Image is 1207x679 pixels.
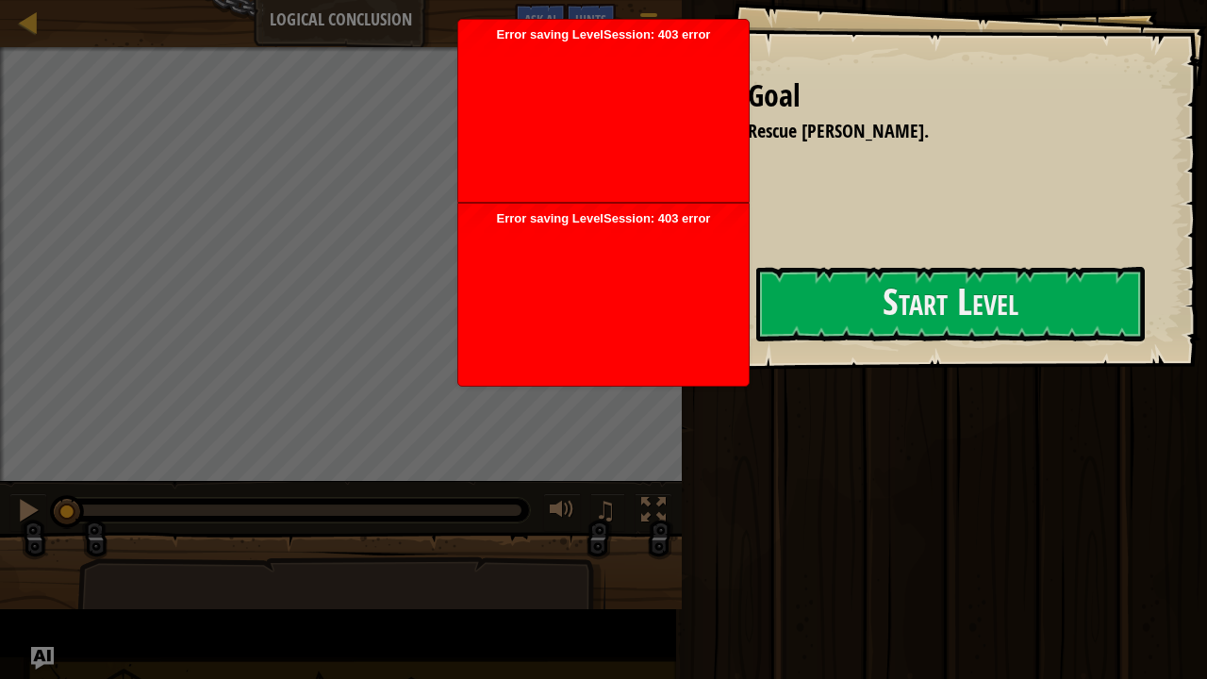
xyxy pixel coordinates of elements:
[575,10,606,28] span: Hints
[524,10,556,28] span: Ask AI
[468,27,739,193] span: Error saving LevelSession: 403 error
[468,211,739,377] span: Error saving LevelSession: 403 error
[756,267,1145,341] button: Start Level
[590,493,625,532] button: ♫
[635,493,672,532] button: Toggle fullscreen
[748,75,1141,118] div: Goal
[748,118,929,143] span: Rescue [PERSON_NAME].
[31,647,54,670] button: Ask AI
[515,4,566,39] button: Ask AI
[543,493,581,532] button: Adjust volume
[594,496,616,524] span: ♫
[625,4,672,48] button: Show game menu
[724,118,1136,145] li: Rescue Lukacs.
[9,493,47,532] button: Ctrl + P: Pause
